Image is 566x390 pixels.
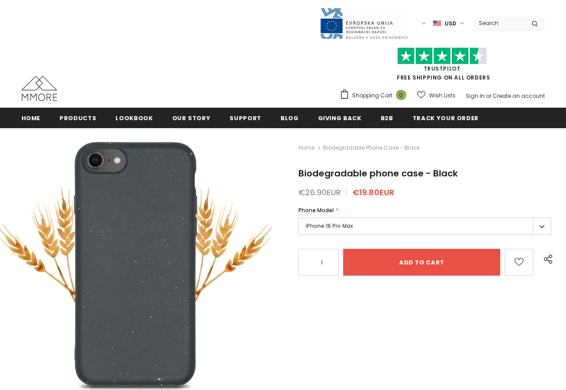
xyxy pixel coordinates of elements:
[352,91,392,100] span: Shopping Cart
[318,108,362,128] a: Giving back
[396,90,406,100] span: 0
[60,108,96,128] a: Products
[298,218,551,235] label: iPhone 16 Pro Max
[424,65,461,72] a: Trustpilot
[493,92,545,100] a: Create an account
[323,143,420,153] span: Biodegradable phone case - Black
[413,108,479,128] a: Track your order
[281,114,299,122] span: Blog
[381,114,393,122] span: B2B
[172,114,211,122] span: Our Story
[353,187,394,198] span: €19.80EUR
[298,187,341,198] span: €26.90EUR
[115,114,153,122] span: Lookbook
[21,108,41,128] a: Home
[21,76,57,101] img: MMORE Cases
[433,20,441,27] img: USD
[318,114,362,122] span: Giving back
[281,108,299,128] a: Blog
[319,7,409,40] img: Javni Razpis
[381,108,393,128] a: B2B
[466,92,485,100] a: Sign In
[340,89,411,102] a: Shopping Cart 0
[21,114,41,122] span: Home
[473,17,525,29] input: Search Site
[343,249,500,276] input: Add to cart
[429,91,455,100] span: Wish Lists
[298,206,334,214] span: Phone Model
[172,108,211,128] a: Our Story
[417,88,455,103] a: Wish Lists
[397,47,487,65] img: Trust Pilot Stars
[319,19,409,27] a: Javni Razpis
[340,51,545,81] span: FREE SHIPPING ON ALL ORDERS
[60,114,96,122] span: Products
[298,143,315,153] a: Home
[298,167,458,180] span: Biodegradable phone case - Black
[230,114,261,122] span: support
[230,108,261,128] a: support
[445,19,456,28] span: USD
[486,92,491,100] span: or
[115,108,153,128] a: Lookbook
[413,114,479,122] span: Track your order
